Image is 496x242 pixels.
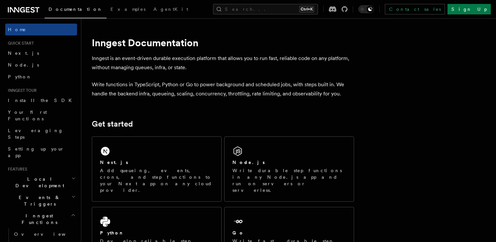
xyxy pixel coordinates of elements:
[232,167,346,193] p: Write durable step functions in any Node.js app and run on servers or serverless.
[5,88,37,93] span: Inngest tour
[5,125,77,143] a: Leveraging Steps
[92,80,354,98] p: Write functions in TypeScript, Python or Go to power background and scheduled jobs, with steps bu...
[5,24,77,35] a: Home
[5,143,77,161] a: Setting up your app
[49,7,103,12] span: Documentation
[8,74,32,79] span: Python
[107,2,149,18] a: Examples
[8,50,39,56] span: Next.js
[153,7,188,12] span: AgentKit
[5,94,77,106] a: Install the SDK
[100,159,128,166] h2: Next.js
[5,194,71,207] span: Events & Triggers
[5,59,77,71] a: Node.js
[299,6,314,12] kbd: Ctrl+K
[45,2,107,18] a: Documentation
[8,128,63,140] span: Leveraging Steps
[385,4,445,14] a: Contact sales
[8,146,64,158] span: Setting up your app
[213,4,318,14] button: Search...Ctrl+K
[92,54,354,72] p: Inngest is an event-driven durable execution platform that allows you to run fast, reliable code ...
[5,41,34,46] span: Quick start
[8,62,39,68] span: Node.js
[5,192,77,210] button: Events & Triggers
[14,232,82,237] span: Overview
[5,212,71,226] span: Inngest Functions
[100,230,124,236] h2: Python
[92,136,222,202] a: Next.jsAdd queueing, events, crons, and step functions to your Next app on any cloud provider.
[92,119,133,129] a: Get started
[8,98,76,103] span: Install the SDK
[232,230,244,236] h2: Go
[358,5,374,13] button: Toggle dark mode
[5,47,77,59] a: Next.js
[5,106,77,125] a: Your first Functions
[224,136,354,202] a: Node.jsWrite durable step functions in any Node.js app and run on servers or serverless.
[92,37,354,49] h1: Inngest Documentation
[232,159,265,166] h2: Node.js
[8,110,47,121] span: Your first Functions
[5,167,27,172] span: Features
[5,210,77,228] button: Inngest Functions
[110,7,146,12] span: Examples
[149,2,192,18] a: AgentKit
[100,167,213,193] p: Add queueing, events, crons, and step functions to your Next app on any cloud provider.
[5,71,77,83] a: Python
[5,173,77,192] button: Local Development
[8,26,26,33] span: Home
[447,4,491,14] a: Sign Up
[11,228,77,240] a: Overview
[5,176,71,189] span: Local Development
